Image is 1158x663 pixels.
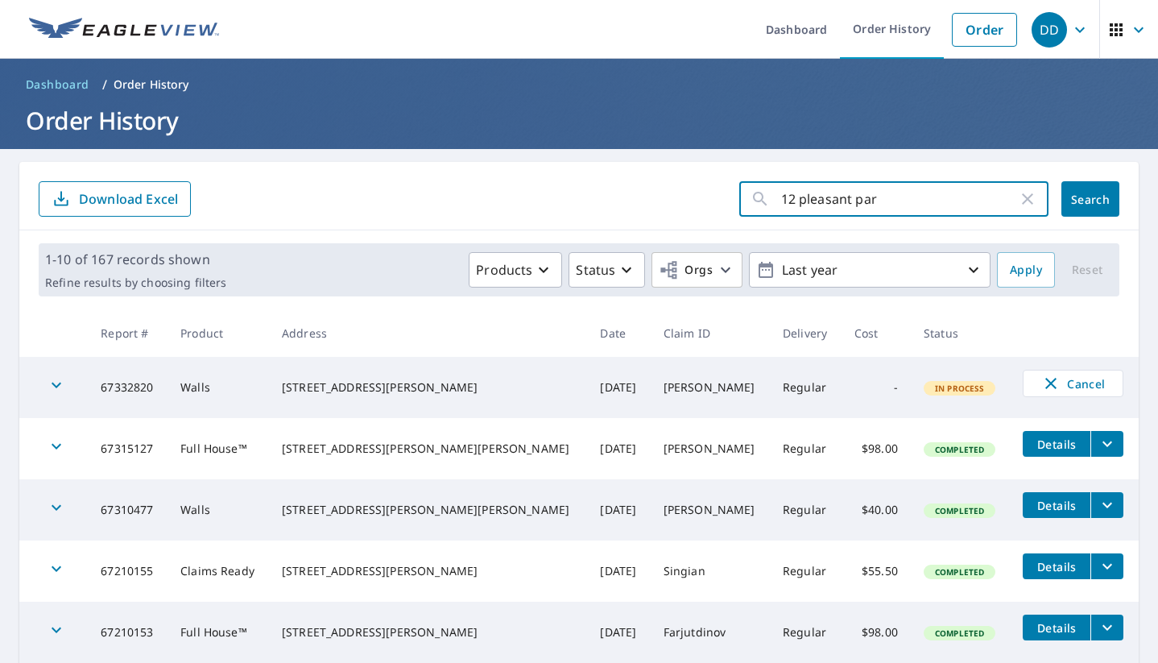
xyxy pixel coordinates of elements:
td: $40.00 [842,479,911,541]
th: Address [269,309,588,357]
button: Products [469,252,562,288]
span: Details [1032,620,1081,636]
div: [STREET_ADDRESS][PERSON_NAME] [282,563,575,579]
td: [DATE] [587,479,650,541]
th: Claim ID [651,309,770,357]
p: Order History [114,77,189,93]
td: [DATE] [587,357,650,418]
button: Download Excel [39,181,191,217]
td: $98.00 [842,602,911,663]
span: Dashboard [26,77,89,93]
button: Cancel [1023,370,1123,397]
img: EV Logo [29,18,219,42]
button: detailsBtn-67310477 [1023,492,1090,518]
button: Search [1061,181,1119,217]
td: Regular [770,479,842,541]
td: 67210153 [88,602,167,663]
th: Status [911,309,1010,357]
button: detailsBtn-67315127 [1023,431,1090,457]
td: $55.50 [842,541,911,602]
div: [STREET_ADDRESS][PERSON_NAME][PERSON_NAME] [282,502,575,518]
span: In Process [925,383,995,394]
button: detailsBtn-67210153 [1023,615,1090,640]
button: filesDropdownBtn-67310477 [1090,492,1123,518]
th: Product [167,309,269,357]
td: [PERSON_NAME] [651,418,770,479]
td: 67315127 [88,418,167,479]
button: detailsBtn-67210155 [1023,553,1090,579]
span: Cancel [1040,374,1106,393]
input: Address, Report #, Claim ID, etc. [781,176,1018,222]
td: Walls [167,357,269,418]
button: Orgs [651,252,742,288]
span: Apply [1010,260,1042,280]
th: Delivery [770,309,842,357]
th: Cost [842,309,911,357]
th: Date [587,309,650,357]
nav: breadcrumb [19,72,1139,97]
td: Regular [770,418,842,479]
td: Regular [770,357,842,418]
a: Dashboard [19,72,96,97]
td: 67310477 [88,479,167,541]
td: 67210155 [88,541,167,602]
td: Farjutdinov [651,602,770,663]
button: Apply [997,252,1055,288]
td: [DATE] [587,541,650,602]
p: Refine results by choosing filters [45,276,226,290]
p: Status [576,260,615,280]
td: Regular [770,541,842,602]
td: [PERSON_NAME] [651,479,770,541]
button: filesDropdownBtn-67210155 [1090,553,1123,579]
td: - [842,357,911,418]
p: 1-10 of 167 records shown [45,250,226,269]
td: Walls [167,479,269,541]
button: Status [569,252,645,288]
td: $98.00 [842,418,911,479]
div: [STREET_ADDRESS][PERSON_NAME][PERSON_NAME] [282,441,575,457]
td: Regular [770,602,842,663]
td: 67332820 [88,357,167,418]
button: filesDropdownBtn-67210153 [1090,615,1123,640]
span: Orgs [659,260,713,280]
td: Full House™ [167,418,269,479]
a: Order [952,13,1017,47]
h1: Order History [19,104,1139,137]
button: Last year [749,252,991,288]
th: Report # [88,309,167,357]
td: Singian [651,541,770,602]
li: / [102,75,107,94]
span: Completed [925,444,994,455]
td: [DATE] [587,418,650,479]
span: Search [1074,192,1106,207]
button: filesDropdownBtn-67315127 [1090,431,1123,457]
span: Completed [925,505,994,516]
td: [DATE] [587,602,650,663]
div: [STREET_ADDRESS][PERSON_NAME] [282,624,575,640]
td: Full House™ [167,602,269,663]
span: Details [1032,437,1081,452]
span: Completed [925,628,994,639]
p: Download Excel [79,190,178,208]
div: DD [1032,12,1067,48]
span: Completed [925,566,994,578]
td: [PERSON_NAME] [651,357,770,418]
p: Products [476,260,532,280]
div: [STREET_ADDRESS][PERSON_NAME] [282,379,575,396]
span: Details [1032,498,1081,513]
span: Details [1032,559,1081,574]
p: Last year [775,256,964,284]
td: Claims Ready [167,541,269,602]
